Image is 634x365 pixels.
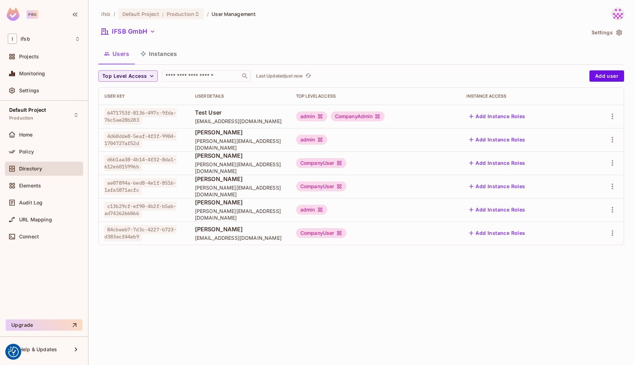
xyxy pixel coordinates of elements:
button: Settings [589,27,624,38]
div: User Key [104,93,184,99]
span: [PERSON_NAME][EMAIL_ADDRESS][DOMAIN_NAME] [195,161,285,174]
span: the active workspace [101,11,111,17]
span: ae07894a-6ed8-4e1f-8516-1afa5871acfc [104,178,177,195]
button: IFSB GmbH [98,26,158,37]
span: I [8,34,17,44]
button: Consent Preferences [8,347,19,357]
img: SReyMgAAAABJRU5ErkJggg== [7,8,19,21]
span: [PERSON_NAME] [195,225,285,233]
span: [EMAIL_ADDRESS][DOMAIN_NAME] [195,234,285,241]
div: CompanyUser [296,181,346,191]
button: Users [98,45,135,63]
button: Upgrade [6,319,82,331]
span: refresh [305,73,311,80]
div: CompanyAdmin [331,111,385,121]
span: [PERSON_NAME] [195,152,285,160]
button: Add Instance Roles [466,157,528,169]
span: [PERSON_NAME][EMAIL_ADDRESS][DOMAIN_NAME] [195,208,285,221]
div: admin [296,111,327,121]
div: Pro [27,10,38,19]
p: Last Updated just now [256,73,302,79]
span: Help & Updates [19,347,57,352]
span: Settings [19,88,39,93]
button: Add Instance Roles [466,181,528,192]
span: URL Mapping [19,217,52,222]
span: User Management [212,11,256,17]
li: / [207,11,209,17]
span: d6b1aa38-4b14-4f32-8da1-612e6015996b [104,155,177,171]
button: Instances [135,45,183,63]
span: [PERSON_NAME] [195,198,285,206]
div: CompanyUser [296,228,346,238]
div: User Details [195,93,285,99]
span: [PERSON_NAME][EMAIL_ADDRESS][DOMAIN_NAME] [195,184,285,198]
span: [PERSON_NAME][EMAIL_ADDRESS][DOMAIN_NAME] [195,138,285,151]
span: 84cbeeb7-7d3c-4227-b723-d383ecf44eb9 [104,225,177,241]
div: Instance Access [466,93,579,99]
span: Projects [19,54,39,59]
button: Add Instance Roles [466,204,528,215]
span: Monitoring [19,71,45,76]
button: Add Instance Roles [466,111,528,122]
button: Add user [589,70,624,82]
span: Test User [195,109,285,116]
span: Directory [19,166,42,172]
span: Production [167,11,194,17]
span: Top Level Access [102,72,147,81]
img: Artur IFSB [612,8,624,20]
span: [EMAIL_ADDRESS][DOMAIN_NAME] [195,118,285,124]
button: Add Instance Roles [466,227,528,239]
span: : [162,11,164,17]
div: CompanyUser [296,158,346,168]
span: Workspace: ifsb [21,36,30,42]
span: 4d60dde8-5eaf-4f3f-9904-1704727af52d [104,132,177,148]
div: Top Level Access [296,93,455,99]
span: Home [19,132,33,138]
img: Revisit consent button [8,347,19,357]
span: Production [9,115,34,121]
button: Add Instance Roles [466,134,528,145]
span: Policy [19,149,34,155]
li: / [114,11,115,17]
span: c13b29cf-ef90-4b2f-b5ab-ad7426266066 [104,202,177,218]
span: Click to refresh data [302,72,312,80]
span: Default Project [122,11,159,17]
div: admin [296,135,327,145]
span: Connect [19,234,39,239]
button: refresh [304,72,312,80]
span: 6471753f-8136-497c-9fda-76c5ae28b283 [104,108,177,124]
span: Audit Log [19,200,42,205]
span: [PERSON_NAME] [195,175,285,183]
span: Elements [19,183,41,189]
span: Default Project [9,107,46,113]
span: [PERSON_NAME] [195,128,285,136]
div: admin [296,205,327,215]
button: Top Level Access [98,70,158,82]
